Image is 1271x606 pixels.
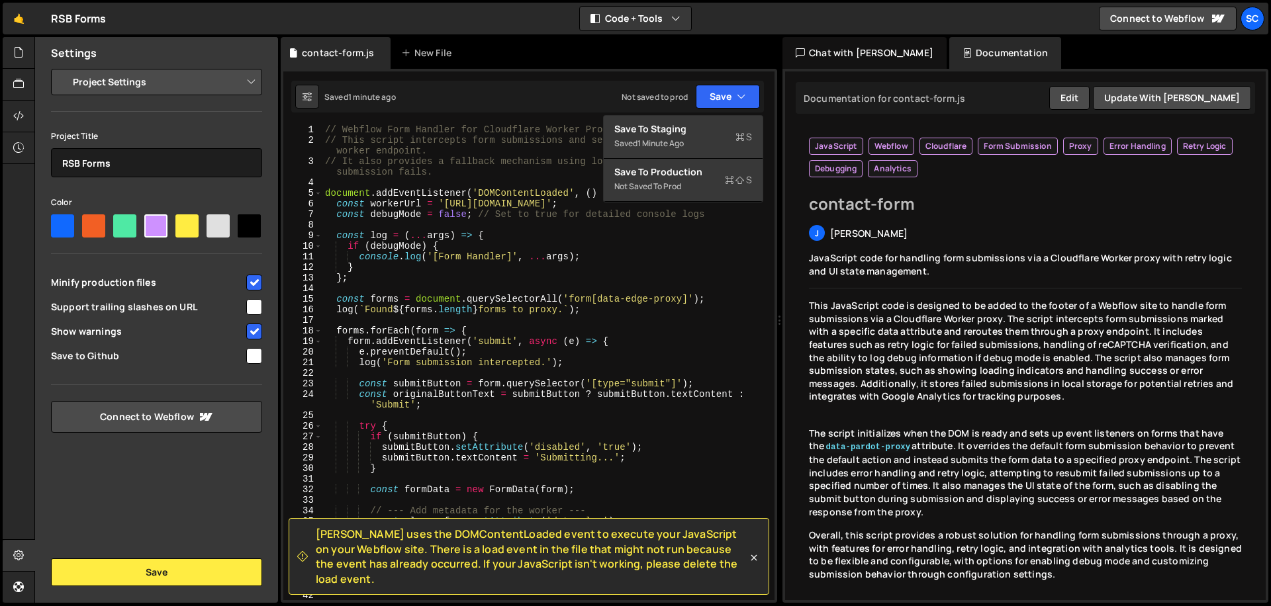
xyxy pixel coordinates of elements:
[622,91,688,103] div: Not saved to prod
[283,484,322,495] div: 32
[283,124,322,135] div: 1
[283,590,322,601] div: 42
[809,299,1242,403] p: This JavaScript code is designed to be added to the footer of a Webflow site to handle form submi...
[283,495,322,505] div: 33
[51,325,244,338] span: Show warnings
[283,421,322,431] div: 26
[283,230,322,241] div: 9
[51,349,244,363] span: Save to Github
[1183,141,1227,151] span: Retry Logic
[735,130,752,144] span: S
[580,7,691,30] button: Code + Tools
[401,46,457,60] div: New File
[283,474,322,484] div: 31
[1049,86,1090,110] button: Edit
[949,37,1061,69] div: Documentation
[51,130,98,143] label: Project Title
[283,410,322,421] div: 25
[283,294,322,304] div: 15
[614,165,752,179] div: Save to Production
[614,179,752,195] div: Not saved to prod
[51,300,244,314] span: Support trailing slashes on URL
[874,141,908,151] span: Webflow
[1093,86,1251,110] button: Update with [PERSON_NAME]
[283,548,322,558] div: 38
[830,227,908,239] span: [PERSON_NAME]
[603,115,763,202] div: Code + Tools
[614,136,752,151] div: Saved
[815,163,857,174] span: Debugging
[283,325,322,336] div: 18
[51,148,262,177] input: Project name
[809,427,1242,519] p: The script initializes when the DOM is ready and sets up event listeners on forms that have the a...
[283,368,322,378] div: 22
[283,463,322,474] div: 30
[283,315,322,325] div: 17
[984,141,1051,151] span: Form Submission
[51,11,106,26] div: RSB Forms
[283,135,322,156] div: 2
[725,173,752,187] span: S
[283,537,322,548] div: 37
[283,527,322,537] div: 36
[604,116,763,159] button: Save to StagingS Saved1 minute ago
[283,209,322,220] div: 7
[283,389,322,410] div: 24
[283,378,322,389] div: 23
[1241,7,1264,30] a: Sc
[302,46,374,60] div: contact-form.js
[283,453,322,463] div: 29
[283,516,322,527] div: 35
[51,558,262,586] button: Save
[283,304,322,315] div: 16
[1099,7,1237,30] a: Connect to Webflow
[283,273,322,283] div: 13
[283,336,322,347] div: 19
[51,46,97,60] h2: Settings
[824,442,912,453] code: data-pardot-proxy
[800,92,965,105] div: Documentation for contact-form.js
[815,228,819,239] span: J
[809,529,1242,580] p: Overall, this script provides a robust solution for handling form submissions through a proxy, wi...
[3,3,35,34] a: 🤙
[283,156,322,177] div: 3
[283,241,322,251] div: 10
[283,188,322,198] div: 5
[696,85,760,108] button: Save
[874,163,911,174] span: Analytics
[283,431,322,442] div: 27
[809,251,1232,277] span: JavaScript code for handling form submissions via a Cloudflare Worker proxy with retry logic and ...
[283,347,322,357] div: 20
[604,159,763,202] button: Save to ProductionS Not saved to prod
[348,91,396,103] div: 1 minute ago
[809,193,1242,214] h2: contact-form
[283,251,322,262] div: 11
[614,122,752,136] div: Save to Staging
[283,220,322,230] div: 8
[283,569,322,580] div: 40
[283,558,322,569] div: 39
[283,442,322,453] div: 28
[51,401,262,433] a: Connect to Webflow
[51,196,72,209] label: Color
[51,276,244,289] span: Minify production files
[1109,141,1166,151] span: Error Handling
[283,262,322,273] div: 12
[283,505,322,516] div: 34
[782,37,947,69] div: Chat with [PERSON_NAME]
[283,283,322,294] div: 14
[316,527,747,586] span: [PERSON_NAME] uses the DOMContentLoaded event to execute your JavaScript on your Webflow site. Th...
[925,141,967,151] span: Cloudflare
[637,138,684,149] div: 1 minute ago
[815,141,857,151] span: JavaScript
[283,198,322,209] div: 6
[1069,141,1092,151] span: Proxy
[283,580,322,590] div: 41
[283,177,322,188] div: 4
[283,357,322,368] div: 21
[324,91,396,103] div: Saved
